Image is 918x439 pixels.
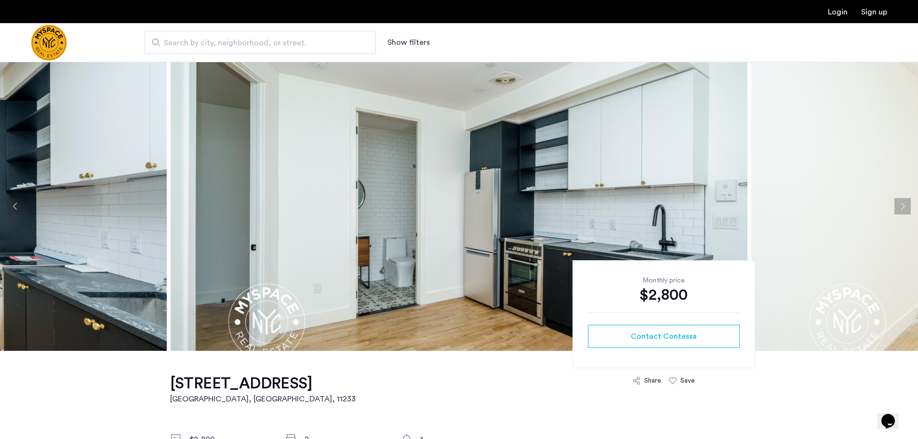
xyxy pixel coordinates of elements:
[31,25,67,61] a: Cazamio Logo
[170,374,356,393] h1: [STREET_ADDRESS]
[644,376,661,386] div: Share
[861,8,887,16] a: Registration
[588,325,740,348] button: button
[171,62,747,351] img: apartment
[170,393,356,405] h2: [GEOGRAPHIC_DATA], [GEOGRAPHIC_DATA] , 11233
[878,400,908,429] iframe: chat widget
[680,376,695,386] div: Save
[588,276,740,285] div: Monthly price
[588,285,740,305] div: $2,800
[145,31,376,54] input: Apartment Search
[387,37,430,48] button: Show or hide filters
[164,37,349,49] span: Search by city, neighborhood, or street.
[31,25,67,61] img: logo
[7,198,24,214] button: Previous apartment
[170,374,356,405] a: [STREET_ADDRESS][GEOGRAPHIC_DATA], [GEOGRAPHIC_DATA], 11233
[631,331,697,342] span: Contact Contessa
[894,198,911,214] button: Next apartment
[828,8,848,16] a: Login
